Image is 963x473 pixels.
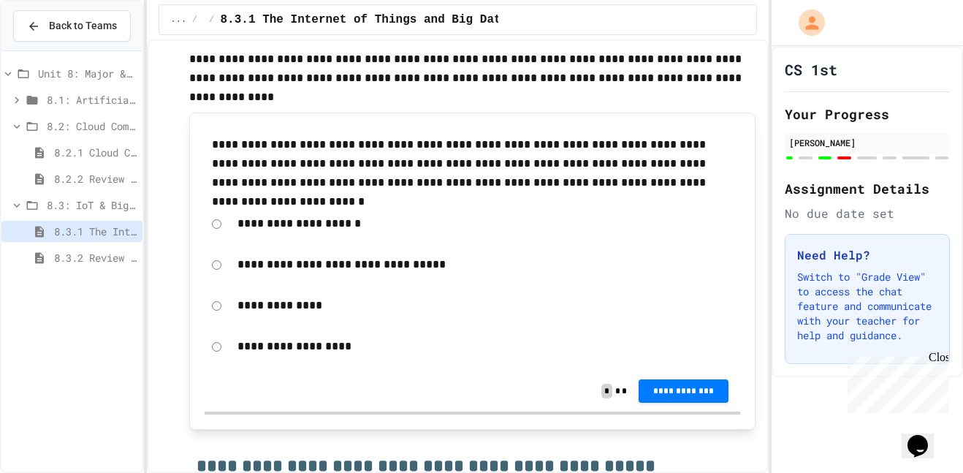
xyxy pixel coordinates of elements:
[785,104,950,124] h2: Your Progress
[13,10,131,42] button: Back to Teams
[783,6,829,39] div: My Account
[38,66,137,81] span: Unit 8: Major & Emerging Technologies
[797,270,937,343] p: Switch to "Grade View" to access the chat feature and communicate with your teacher for help and ...
[789,136,945,149] div: [PERSON_NAME]
[842,351,948,413] iframe: chat widget
[209,14,214,26] span: /
[6,6,101,93] div: Chat with us now!Close
[47,118,137,134] span: 8.2: Cloud Computing
[171,14,187,26] span: ...
[192,14,197,26] span: /
[221,11,712,29] span: 8.3.1 The Internet of Things and Big Data: Our Connected Digital World
[47,197,137,213] span: 8.3: IoT & Big Data
[54,250,137,265] span: 8.3.2 Review - The Internet of Things and Big Data
[902,415,948,458] iframe: chat widget
[785,205,950,222] div: No due date set
[797,246,937,264] h3: Need Help?
[49,18,117,34] span: Back to Teams
[785,59,837,80] h1: CS 1st
[54,145,137,160] span: 8.2.1 Cloud Computing: Transforming the Digital World
[54,224,137,239] span: 8.3.1 The Internet of Things and Big Data: Our Connected Digital World
[47,92,137,107] span: 8.1: Artificial Intelligence Basics
[54,171,137,186] span: 8.2.2 Review - Cloud Computing
[785,178,950,199] h2: Assignment Details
